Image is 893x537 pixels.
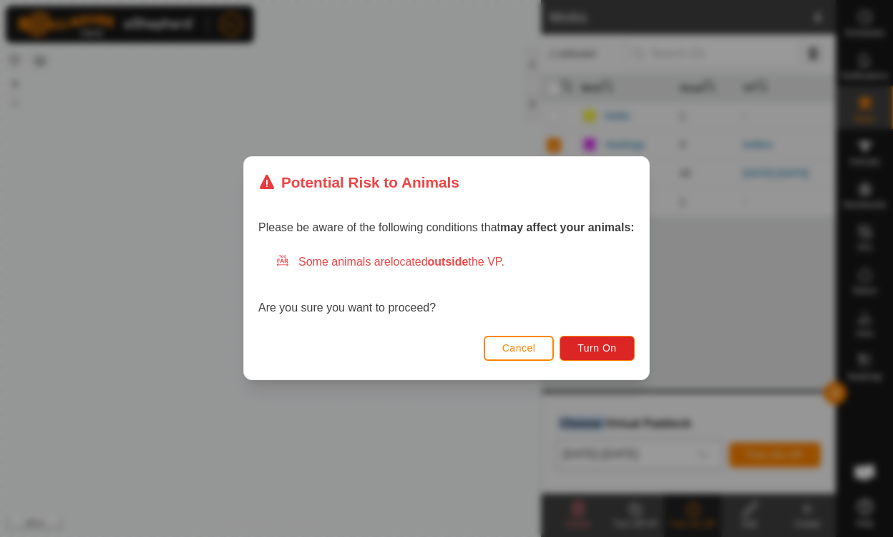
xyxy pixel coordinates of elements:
span: Turn On [578,343,617,354]
span: Cancel [502,343,536,354]
button: Cancel [484,336,555,361]
strong: may affect your animals: [500,222,635,234]
button: Turn On [560,336,635,361]
div: Some animals are [275,254,635,271]
div: Are you sure you want to proceed? [258,254,635,317]
div: Potential Risk to Animals [258,171,459,193]
strong: outside [428,256,469,268]
span: Please be aware of the following conditions that [258,222,635,234]
span: located the VP. [391,256,504,268]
